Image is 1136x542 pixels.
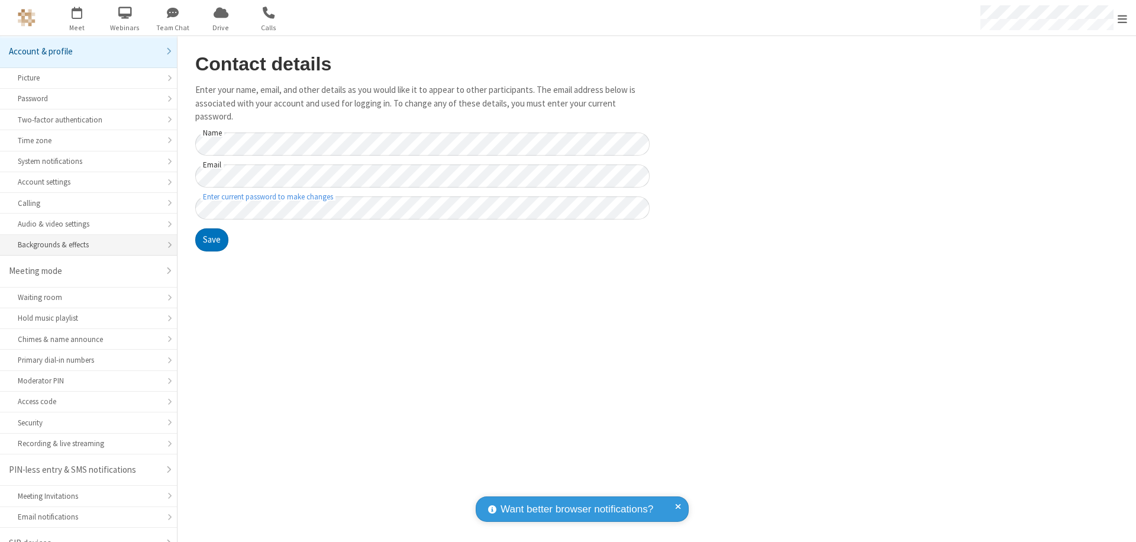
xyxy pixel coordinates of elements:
p: Enter your name, email, and other details as you would like it to appear to other participants. T... [195,83,650,124]
input: Enter current password to make changes [195,196,650,220]
div: Chimes & name announce [18,334,159,345]
div: Security [18,417,159,428]
div: Account & profile [9,45,159,59]
div: Access code [18,396,159,407]
div: Email notifications [18,511,159,522]
div: Time zone [18,135,159,146]
div: Meeting mode [9,264,159,278]
div: Meeting Invitations [18,491,159,502]
span: Drive [199,22,243,33]
div: Recording & live streaming [18,438,159,449]
div: Primary dial-in numbers [18,354,159,366]
span: Want better browser notifications? [501,502,653,517]
div: Waiting room [18,292,159,303]
span: Calls [247,22,291,33]
span: Team Chat [151,22,195,33]
div: System notifications [18,156,159,167]
div: Audio & video settings [18,218,159,230]
h2: Contact details [195,54,650,75]
div: Moderator PIN [18,375,159,386]
img: QA Selenium DO NOT DELETE OR CHANGE [18,9,35,27]
div: PIN-less entry & SMS notifications [9,463,159,477]
div: Hold music playlist [18,312,159,324]
div: Picture [18,72,159,83]
input: Email [195,164,650,188]
div: Password [18,93,159,104]
span: Meet [55,22,99,33]
div: Calling [18,198,159,209]
input: Name [195,133,650,156]
div: Two-factor authentication [18,114,159,125]
div: Account settings [18,176,159,188]
span: Webinars [103,22,147,33]
button: Save [195,228,228,252]
div: Backgrounds & effects [18,239,159,250]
